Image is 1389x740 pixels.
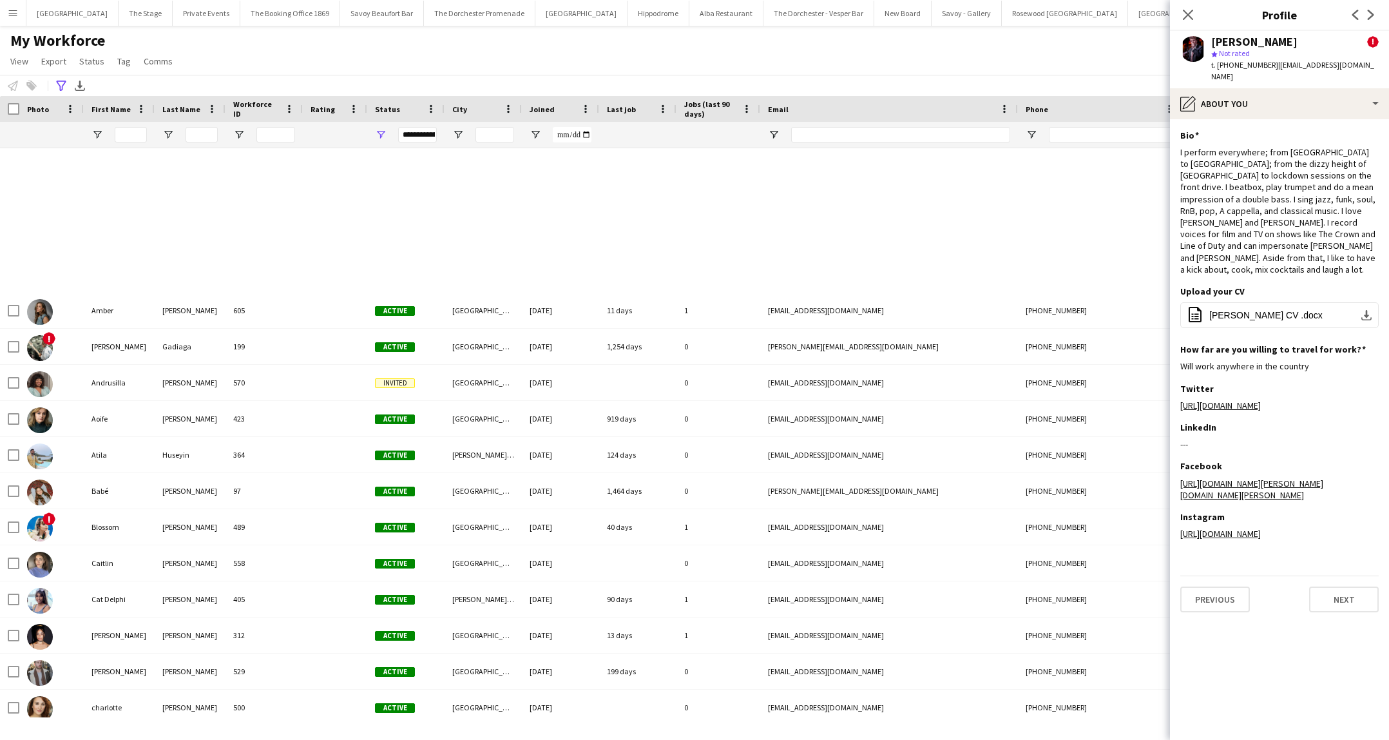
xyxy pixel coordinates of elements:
div: [PERSON_NAME][EMAIL_ADDRESS][DOMAIN_NAME] [760,329,1018,364]
div: [PERSON_NAME] [155,654,225,689]
span: ! [43,332,55,345]
div: [PERSON_NAME] [84,654,155,689]
input: Email Filter Input [791,127,1010,142]
span: Invited [375,378,415,388]
div: [GEOGRAPHIC_DATA] [445,654,522,689]
span: Active [375,523,415,532]
button: [GEOGRAPHIC_DATA] [535,1,627,26]
div: [DATE] [522,690,599,725]
span: Active [375,451,415,460]
button: Open Filter Menu [91,129,103,141]
div: [PERSON_NAME] [1211,36,1298,48]
div: [PERSON_NAME][EMAIL_ADDRESS][DOMAIN_NAME] [760,473,1018,509]
span: Active [375,559,415,569]
input: Joined Filter Input [553,127,591,142]
button: Hippodrome [627,1,689,26]
button: Rosewood [GEOGRAPHIC_DATA] [1002,1,1128,26]
div: [DATE] [522,473,599,509]
button: New Board [874,1,932,26]
button: Previous [1180,587,1250,612]
div: 405 [225,581,303,617]
div: Andrusilla [84,365,155,400]
img: Caitlin Laing [27,552,53,578]
div: [GEOGRAPHIC_DATA] [445,509,522,545]
div: [EMAIL_ADDRESS][DOMAIN_NAME] [760,437,1018,472]
input: First Name Filter Input [115,127,147,142]
div: 0 [676,329,760,364]
div: [EMAIL_ADDRESS][DOMAIN_NAME] [760,545,1018,581]
span: Active [375,595,415,605]
span: | [EMAIL_ADDRESS][DOMAIN_NAME] [1211,60,1374,81]
img: Andrusilla Mosley [27,371,53,397]
div: 0 [676,365,760,400]
div: [GEOGRAPHIC_DATA] [445,545,522,581]
span: Active [375,703,415,713]
img: Blossom Caldarone [27,516,53,541]
span: Phone [1026,104,1048,114]
button: [GEOGRAPHIC_DATA] [26,1,119,26]
div: [GEOGRAPHIC_DATA] [445,329,522,364]
a: Status [74,53,110,70]
a: Tag [112,53,136,70]
span: t. [PHONE_NUMBER] [1211,60,1278,70]
img: Cat Delphi Wright [27,588,53,614]
div: [PHONE_NUMBER] [1018,690,1183,725]
div: 558 [225,545,303,581]
div: [DATE] [522,365,599,400]
div: [PERSON_NAME] [155,690,225,725]
button: [GEOGRAPHIC_DATA] [1128,1,1220,26]
div: [PHONE_NUMBER] [1018,473,1183,509]
div: 489 [225,509,303,545]
span: Workforce ID [233,99,280,119]
span: Tag [117,55,131,67]
div: [EMAIL_ADDRESS][DOMAIN_NAME] [760,690,1018,725]
button: [PERSON_NAME] CV .docx [1180,302,1379,328]
span: ! [1367,36,1379,48]
img: Babé Sila [27,480,53,505]
div: Will work anywhere in the country [1180,360,1379,372]
button: The Stage [119,1,173,26]
button: The Dorchester Promenade [424,1,535,26]
div: [DATE] [522,509,599,545]
span: ! [43,512,55,525]
div: Amber [84,293,155,328]
span: Last Name [162,104,200,114]
div: [PHONE_NUMBER] [1018,545,1183,581]
span: My Workforce [10,31,105,50]
button: Open Filter Menu [233,129,245,141]
div: [PHONE_NUMBER] [1018,293,1183,328]
div: 919 days [599,401,676,436]
div: 1,464 days [599,473,676,509]
img: Celine Love Newkirk Asher [27,624,53,650]
button: The Booking Office 1869 [240,1,340,26]
span: Export [41,55,66,67]
div: 1 [676,293,760,328]
div: [PERSON_NAME] [84,618,155,653]
h3: Upload your CV [1180,286,1245,297]
div: [EMAIL_ADDRESS][DOMAIN_NAME] [760,509,1018,545]
h3: LinkedIn [1180,422,1216,433]
span: Status [375,104,400,114]
div: [PHONE_NUMBER] [1018,329,1183,364]
div: [DATE] [522,581,599,617]
input: Last Name Filter Input [186,127,218,142]
button: Open Filter Menu [452,129,464,141]
div: [GEOGRAPHIC_DATA] [445,618,522,653]
div: 1 [676,581,760,617]
div: [PERSON_NAME] [155,365,225,400]
a: [URL][DOMAIN_NAME][PERSON_NAME][DOMAIN_NAME][PERSON_NAME] [1180,478,1323,501]
a: Comms [139,53,178,70]
div: [DATE] [522,293,599,328]
div: 0 [676,690,760,725]
div: 500 [225,690,303,725]
span: Jobs (last 90 days) [684,99,737,119]
span: Active [375,306,415,316]
div: [EMAIL_ADDRESS][DOMAIN_NAME] [760,293,1018,328]
img: Charlie Somauroo [27,660,53,686]
img: charlotte mckay [27,696,53,722]
div: About you [1170,88,1389,119]
span: Status [79,55,104,67]
span: First Name [91,104,131,114]
h3: Facebook [1180,460,1222,472]
img: Amy Gadiaga [27,335,53,361]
